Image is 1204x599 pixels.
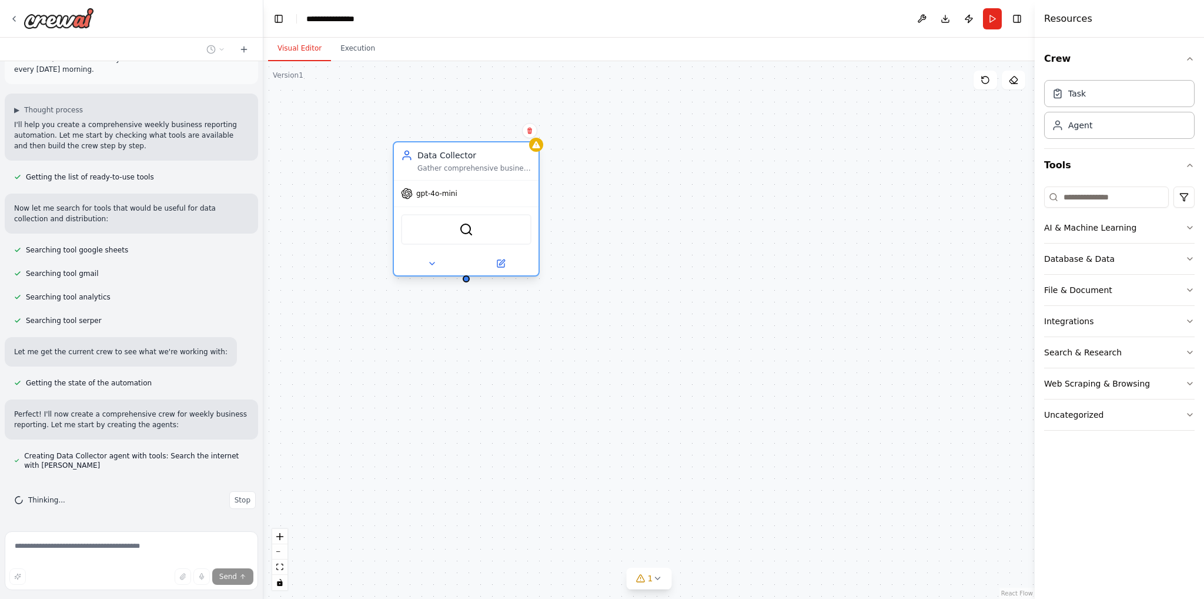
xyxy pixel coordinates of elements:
[272,529,287,544] button: zoom in
[14,105,83,115] button: ▶Thought process
[26,378,152,388] span: Getting the state of the automation
[268,36,331,61] button: Visual Editor
[416,189,457,198] span: gpt-4o-mini
[14,203,249,224] p: Now let me search for tools that would be useful for data collection and distribution:
[1044,253,1115,265] div: Database & Data
[1044,409,1103,421] div: Uncategorized
[235,495,250,505] span: Stop
[522,123,537,138] button: Delete node
[1044,182,1195,440] div: Tools
[1044,12,1092,26] h4: Resources
[270,11,287,27] button: Hide left sidebar
[627,568,672,590] button: 1
[417,164,531,173] div: Gather comprehensive business data from multiple sources including web research, spreadsheets, an...
[24,105,83,115] span: Thought process
[1044,275,1195,305] button: File & Document
[459,222,473,237] img: SerperDevTool
[1044,222,1136,234] div: AI & Machine Learning
[393,144,540,279] div: Data CollectorGather comprehensive business data from multiple sources including web research, sp...
[14,347,228,357] p: Let me get the current crew to see what we're working with:
[28,495,65,505] span: Thinking...
[1044,368,1195,399] button: Web Scraping & Browsing
[1068,88,1086,99] div: Task
[175,568,191,585] button: Upload files
[331,36,384,61] button: Execution
[24,451,249,470] span: Creating Data Collector agent with tools: Search the internet with [PERSON_NAME]
[1044,378,1150,390] div: Web Scraping & Browsing
[1068,119,1092,131] div: Agent
[26,292,111,302] span: Searching tool analytics
[14,409,249,430] p: Perfect! I'll now create a comprehensive crew for weekly business reporting. Let me start by crea...
[1044,347,1122,358] div: Search & Research
[26,269,98,278] span: Searching tool gmail
[1044,306,1195,337] button: Integrations
[1044,149,1195,182] button: Tools
[1044,284,1112,296] div: File & Document
[648,573,653,584] span: 1
[272,544,287,560] button: zoom out
[9,568,26,585] button: Improve this prompt
[1044,212,1195,243] button: AI & Machine Learning
[229,491,256,509] button: Stop
[193,568,210,585] button: Click to speak your automation idea
[273,71,303,80] div: Version 1
[14,105,19,115] span: ▶
[272,529,287,590] div: React Flow controls
[26,245,128,255] span: Searching tool google sheets
[14,119,249,151] p: I'll help you create a comprehensive weekly business reporting automation. Let me start by checki...
[417,149,531,161] div: Data Collector
[1001,590,1033,597] a: React Flow attribution
[272,560,287,575] button: fit view
[467,257,534,271] button: Open in side panel
[202,42,230,56] button: Switch to previous chat
[306,13,365,25] nav: breadcrumb
[1044,75,1195,148] div: Crew
[1044,42,1195,75] button: Crew
[24,8,94,29] img: Logo
[26,172,154,182] span: Getting the list of ready-to-use tools
[212,568,253,585] button: Send
[1044,315,1093,327] div: Integrations
[1044,400,1195,430] button: Uncategorized
[219,572,237,581] span: Send
[1044,244,1195,274] button: Database & Data
[235,42,253,56] button: Start a new chat
[1044,337,1195,368] button: Search & Research
[26,316,102,325] span: Searching tool serper
[1009,11,1025,27] button: Hide right sidebar
[272,575,287,590] button: toggle interactivity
